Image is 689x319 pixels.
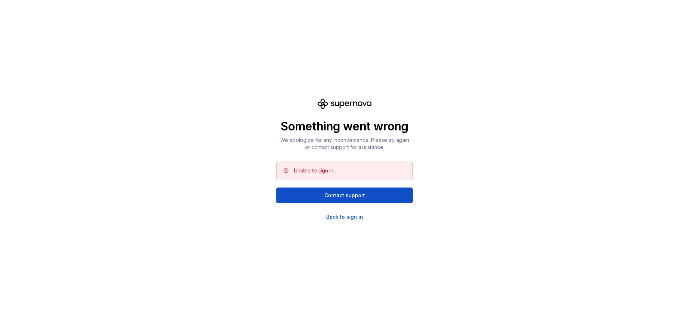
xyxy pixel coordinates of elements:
a: Back to sign in [326,213,363,221]
button: Contact support [276,188,413,203]
span: Contact support [324,192,365,199]
p: We apologize for any inconvenience. Please try again or contact support for assistance. [276,137,413,151]
div: Unable to sign in. [294,167,334,174]
p: Something went wrong [276,119,413,134]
